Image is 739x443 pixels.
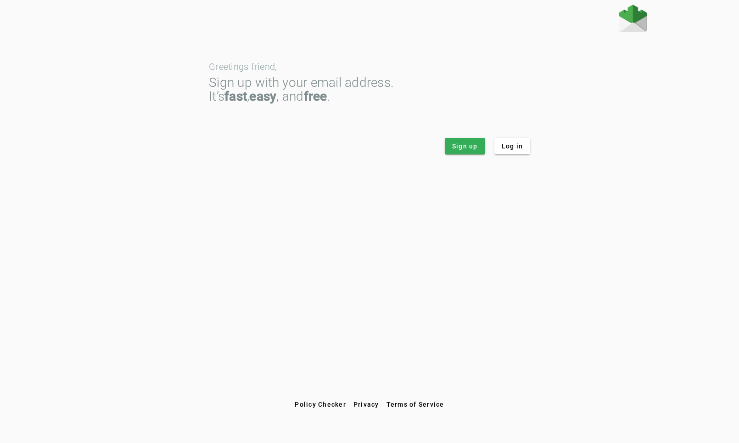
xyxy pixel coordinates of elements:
span: Policy Checker [295,401,346,408]
span: Sign up [452,142,478,151]
span: Log in [502,142,523,151]
strong: fast [224,89,247,104]
img: Fraudmarc Logo [619,5,647,32]
strong: free [304,89,327,104]
button: Terms of Service [383,396,448,413]
strong: easy [249,89,276,104]
button: Policy Checker [291,396,350,413]
button: Log in [494,138,531,154]
span: Terms of Service [386,401,444,408]
button: Privacy [350,396,383,413]
div: Sign up with your email address. It’s , , and . [209,76,530,103]
div: Greetings friend, [209,62,530,71]
span: Privacy [353,401,379,408]
button: Sign up [445,138,485,154]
